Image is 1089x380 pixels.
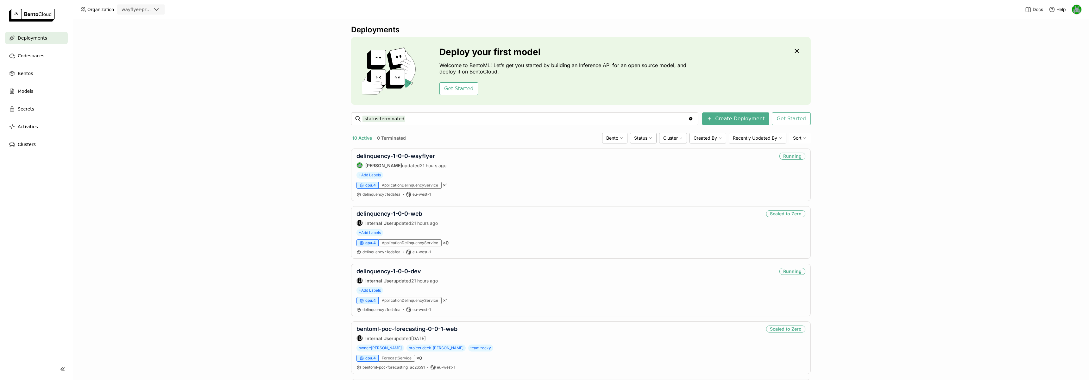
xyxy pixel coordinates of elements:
[362,192,400,197] a: delinquency:1edafea
[18,70,33,77] span: Bentos
[729,133,786,143] div: Recently Updated By
[694,135,717,141] span: Created By
[356,210,422,217] a: delinquency-1-0-0-web
[356,345,404,351] span: owner:[PERSON_NAME]
[606,135,618,141] span: Bento
[362,365,425,370] span: bentoml-poc-forecasting ac26591
[356,229,383,236] span: +Add Labels
[356,335,457,341] div: updated
[406,345,466,351] span: project:deck-[PERSON_NAME]
[411,336,426,341] span: [DATE]
[356,335,363,341] div: Internal User
[356,220,363,226] div: Internal User
[356,172,383,179] span: +Add Labels
[1072,5,1081,14] img: Sean Hickey
[634,135,647,141] span: Status
[9,9,55,22] img: logo
[5,32,68,44] a: Deployments
[412,250,431,255] span: eu-west-1
[443,298,448,303] span: × 1
[702,112,769,125] button: Create Deployment
[357,162,362,168] img: Sean Hickey
[659,133,687,143] div: Cluster
[356,277,438,284] div: updated
[365,240,376,245] span: cpu.4
[356,153,435,159] a: delinquency-1-0-0-wayflyer
[766,326,805,332] div: Scaled to Zero
[365,278,393,283] strong: Internal User
[793,135,802,141] span: Sort
[5,120,68,133] a: Activities
[385,192,386,197] span: :
[1049,6,1066,13] div: Help
[18,123,38,130] span: Activities
[772,112,811,125] button: Get Started
[385,250,386,254] span: :
[411,220,438,226] span: 21 hours ago
[365,183,376,188] span: cpu.4
[357,335,362,341] div: IU
[18,52,44,60] span: Codespaces
[411,278,438,283] span: 21 hours ago
[152,7,153,13] input: Selected wayflyer-prod.
[362,307,400,312] a: delinquency:1edafea
[365,336,393,341] strong: Internal User
[688,116,693,121] svg: Clear value
[362,192,400,197] span: delinquency 1edafea
[1025,6,1043,13] a: Docs
[412,192,431,197] span: eu-west-1
[356,277,363,284] div: Internal User
[365,356,376,361] span: cpu.4
[365,220,393,226] strong: Internal User
[362,307,400,312] span: delinquency 1edafea
[362,114,688,124] input: Search
[365,298,376,303] span: cpu.4
[443,182,448,188] span: × 1
[733,135,777,141] span: Recently Updated By
[1033,7,1043,12] span: Docs
[789,133,811,143] div: Sort
[439,62,689,75] p: Welcome to BentoML! Let’s get you started by building an Inference API for an open source model, ...
[18,34,47,42] span: Deployments
[416,355,422,361] span: × 0
[408,365,409,370] span: :
[87,7,114,12] span: Organization
[5,85,68,98] a: Models
[122,6,151,13] div: wayflyer-prod
[356,162,446,168] div: updated
[357,278,362,283] div: IU
[385,307,386,312] span: :
[356,287,383,294] span: +Add Labels
[1056,7,1066,12] span: Help
[602,133,627,143] div: Bento
[18,87,33,95] span: Models
[443,240,449,246] span: × 0
[5,138,68,151] a: Clusters
[362,250,400,254] span: delinquency 1edafea
[362,365,425,370] a: bentoml-poc-forecasting:ac26591
[779,268,805,275] div: Running
[420,163,446,168] span: 21 hours ago
[5,67,68,80] a: Bentos
[376,134,407,142] button: 0 Terminated
[439,82,478,95] button: Get Started
[18,141,36,148] span: Clusters
[356,326,457,332] a: bentoml-poc-forecasting-0-0-1-web
[379,239,442,246] div: ApplicationDelinquencyService
[663,135,678,141] span: Cluster
[357,220,362,226] div: IU
[5,49,68,62] a: Codespaces
[412,307,431,312] span: eu-west-1
[362,250,400,255] a: delinquency:1edafea
[351,134,373,142] button: 10 Active
[18,105,34,113] span: Secrets
[630,133,657,143] div: Status
[356,220,438,226] div: updated
[379,297,442,304] div: ApplicationDelinquencyService
[379,355,415,362] div: ForecastService
[365,163,402,168] strong: [PERSON_NAME]
[5,103,68,115] a: Secrets
[437,365,455,370] span: eu-west-1
[468,345,493,351] span: team:rocky
[439,47,689,57] h3: Deploy your first model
